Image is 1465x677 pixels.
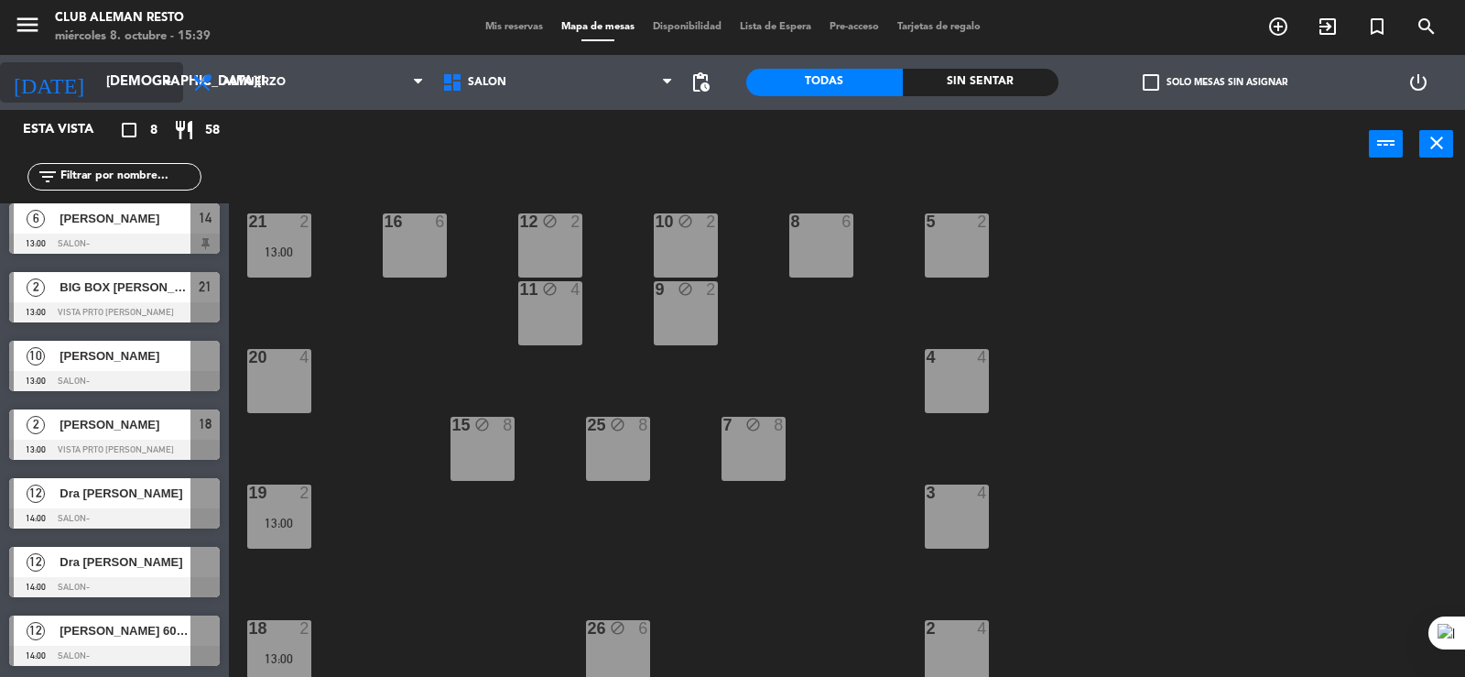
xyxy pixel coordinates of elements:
span: 6 [27,210,45,228]
div: 13:00 [247,517,311,530]
i: close [1426,132,1448,154]
div: 3 [927,485,928,501]
div: 20 [249,349,250,366]
span: 2 [27,278,45,297]
div: 6 [638,620,649,637]
span: [PERSON_NAME] [60,415,190,434]
span: Lista de Espera [731,22,820,32]
i: block [678,281,693,297]
div: Club aleman resto [55,9,211,27]
i: turned_in_not [1366,16,1388,38]
i: filter_list [37,166,59,188]
div: 8 [791,213,792,230]
span: Pre-acceso [820,22,888,32]
span: 12 [27,622,45,640]
div: 4 [299,349,310,366]
div: 19 [249,485,250,501]
i: block [542,213,558,229]
i: power_settings_new [1407,71,1429,93]
div: 25 [588,417,589,433]
div: 2 [706,213,717,230]
span: 58 [205,120,220,141]
span: Disponibilidad [644,22,731,32]
div: 2 [570,213,581,230]
div: 6 [435,213,446,230]
span: 12 [27,553,45,572]
div: 21 [249,213,250,230]
span: [PERSON_NAME] [60,346,190,366]
span: 21 [199,276,212,298]
div: 2 [299,485,310,501]
div: 4 [927,349,928,366]
span: BIG BOX [PERSON_NAME] [60,278,190,297]
i: arrow_drop_down [157,71,179,93]
input: Filtrar por nombre... [59,167,201,187]
div: 4 [977,349,988,366]
span: 14 [199,207,212,229]
div: 12 [520,213,521,230]
div: 2 [927,620,928,637]
i: block [542,281,558,297]
i: power_input [1375,132,1397,154]
i: crop_square [118,119,140,141]
div: Esta vista [9,119,132,141]
div: 2 [299,620,310,637]
span: 10 [27,347,45,366]
i: add_circle_outline [1267,16,1289,38]
div: Todas [746,69,903,96]
div: miércoles 8. octubre - 15:39 [55,27,211,46]
i: search [1416,16,1438,38]
span: Dra [PERSON_NAME] [60,484,190,503]
div: 7 [723,417,724,433]
div: 8 [503,417,514,433]
div: 18 [249,620,250,637]
div: 5 [927,213,928,230]
i: restaurant [173,119,195,141]
div: 10 [656,213,657,230]
div: 2 [977,213,988,230]
span: Dra [PERSON_NAME] [60,552,190,572]
div: 13:00 [247,246,311,258]
div: 9 [656,281,657,298]
div: 4 [977,485,988,501]
i: block [745,417,761,432]
div: 13:00 [247,652,311,665]
i: exit_to_app [1317,16,1339,38]
span: [PERSON_NAME] 600M a cta [60,621,190,640]
div: 11 [520,281,521,298]
div: 6 [841,213,852,230]
label: Solo mesas sin asignar [1143,74,1287,91]
span: Mis reservas [476,22,552,32]
button: close [1419,130,1453,158]
span: Tarjetas de regalo [888,22,990,32]
button: menu [14,11,41,45]
i: block [474,417,490,432]
div: 8 [638,417,649,433]
div: 16 [385,213,385,230]
i: block [678,213,693,229]
i: block [610,620,625,636]
i: menu [14,11,41,38]
div: Sin sentar [903,69,1059,96]
div: 2 [299,213,310,230]
div: 26 [588,620,589,637]
div: 4 [570,281,581,298]
div: 8 [774,417,785,433]
span: 18 [199,413,212,435]
i: block [610,417,625,432]
span: Mapa de mesas [552,22,644,32]
span: Almuerzo [222,76,286,89]
span: 12 [27,485,45,503]
span: SALON [468,76,506,89]
span: pending_actions [689,71,711,93]
span: 8 [150,120,157,141]
div: 2 [706,281,717,298]
div: 4 [977,620,988,637]
span: 2 [27,416,45,434]
div: 15 [452,417,453,433]
span: [PERSON_NAME] [60,209,190,228]
span: check_box_outline_blank [1143,74,1159,91]
button: power_input [1369,130,1403,158]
